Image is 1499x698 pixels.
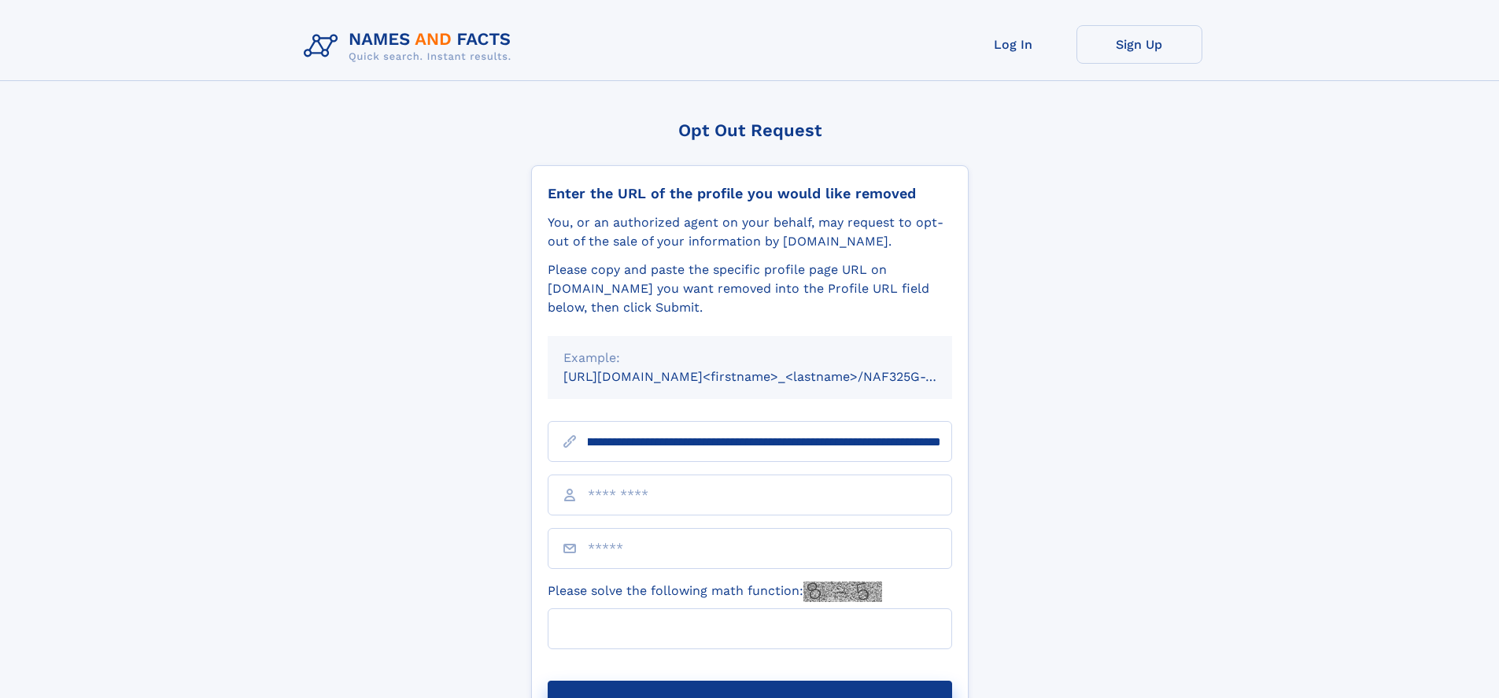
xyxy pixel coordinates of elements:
[548,185,952,202] div: Enter the URL of the profile you would like removed
[297,25,524,68] img: Logo Names and Facts
[563,349,936,367] div: Example:
[563,369,982,384] small: [URL][DOMAIN_NAME]<firstname>_<lastname>/NAF325G-xxxxxxxx
[1076,25,1202,64] a: Sign Up
[951,25,1076,64] a: Log In
[548,582,882,602] label: Please solve the following math function:
[548,260,952,317] div: Please copy and paste the specific profile page URL on [DOMAIN_NAME] you want removed into the Pr...
[531,120,969,140] div: Opt Out Request
[548,213,952,251] div: You, or an authorized agent on your behalf, may request to opt-out of the sale of your informatio...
